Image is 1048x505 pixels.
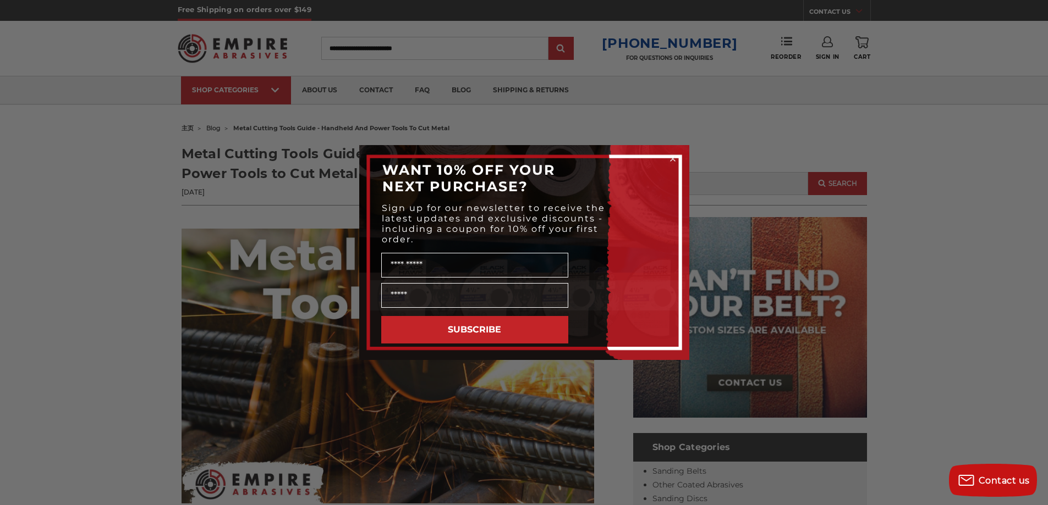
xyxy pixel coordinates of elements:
span: WANT 10% OFF YOUR NEXT PURCHASE? [382,162,555,195]
span: Contact us [979,475,1030,486]
button: Contact us [949,464,1037,497]
span: Sign up for our newsletter to receive the latest updates and exclusive discounts - including a co... [382,203,605,245]
button: Close dialog [667,153,678,164]
input: Email [381,283,568,308]
button: SUBSCRIBE [381,316,568,343]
